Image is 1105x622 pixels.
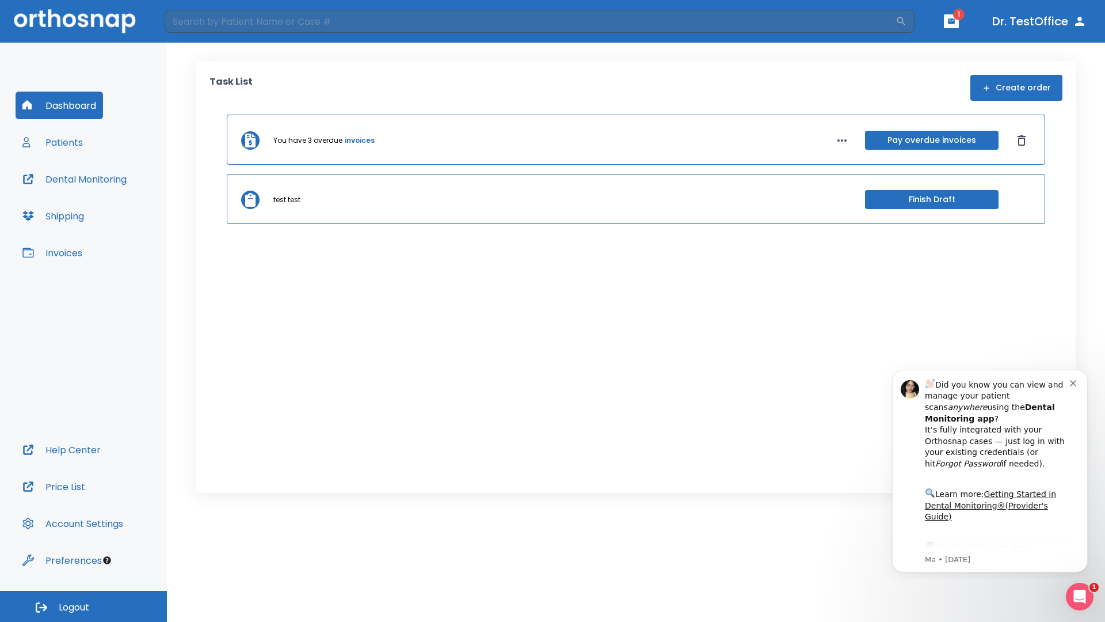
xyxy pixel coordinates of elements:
[16,510,130,537] button: Account Settings
[14,9,136,33] img: Orthosnap
[1089,583,1099,592] span: 1
[50,184,153,204] a: App Store
[165,10,896,33] input: Search by Patient Name or Case #
[953,9,965,20] span: 1
[50,195,195,206] p: Message from Ma, sent 5w ago
[16,128,90,156] button: Patients
[273,195,300,205] p: test test
[102,555,112,566] div: Tooltip anchor
[1012,131,1031,150] button: Dismiss
[16,436,108,464] button: Help Center
[209,75,253,101] p: Task List
[16,92,103,119] button: Dashboard
[16,547,109,574] button: Preferences
[16,165,134,193] button: Dental Monitoring
[273,135,342,146] p: You have 3 overdue
[16,202,91,230] button: Shipping
[988,11,1091,32] button: Dr. TestOffice
[345,135,375,146] a: invoices
[195,18,204,27] button: Dismiss notification
[865,190,999,209] button: Finish Draft
[50,181,195,240] div: Download the app: | ​ Let us know if you need help getting started!
[865,131,999,150] button: Pay overdue invoices
[1066,583,1093,610] iframe: Intercom live chat
[16,239,89,267] button: Invoices
[59,601,89,614] span: Logout
[970,75,1062,101] button: Create order
[16,473,92,500] button: Price List
[875,359,1105,579] iframe: Intercom notifications message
